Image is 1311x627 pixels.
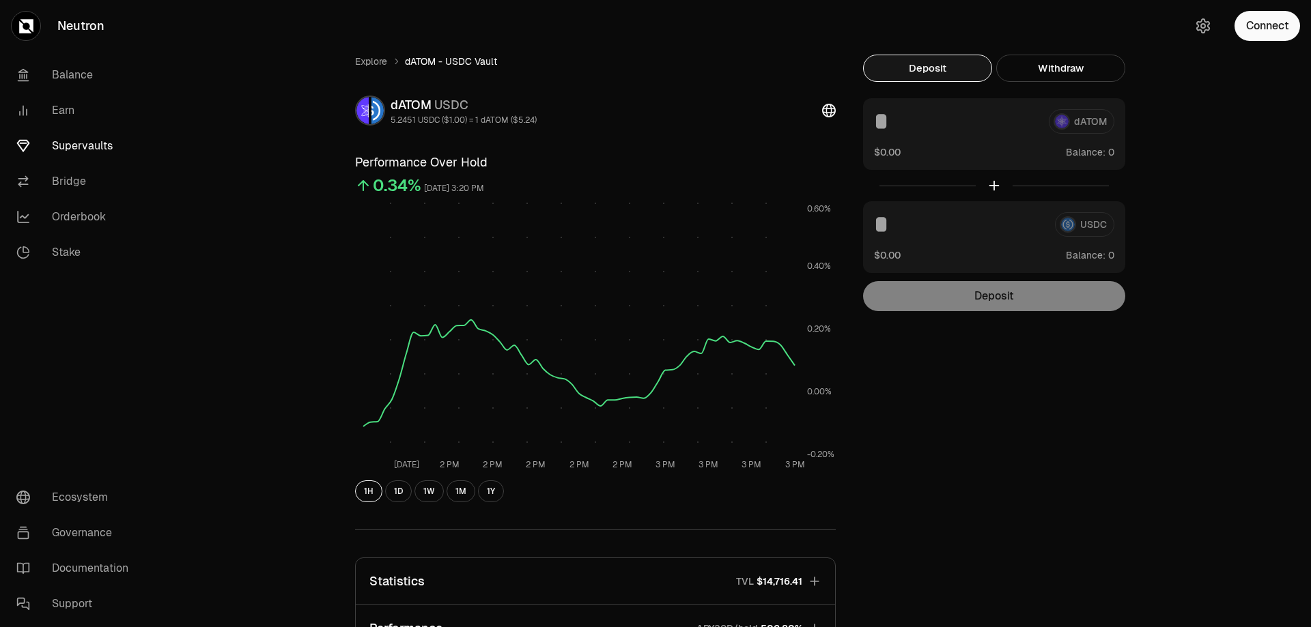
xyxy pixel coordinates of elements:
[612,459,632,470] tspan: 2 PM
[1066,248,1105,262] span: Balance:
[807,386,832,397] tspan: 0.00%
[1066,145,1105,159] span: Balance:
[807,261,831,272] tspan: 0.40%
[5,480,147,515] a: Ecosystem
[391,115,537,126] div: 5.2451 USDC ($1.00) = 1 dATOM ($5.24)
[807,323,831,334] tspan: 0.20%
[785,459,805,470] tspan: 3 PM
[5,235,147,270] a: Stake
[5,57,147,93] a: Balance
[742,459,761,470] tspan: 3 PM
[736,574,754,588] p: TVL
[394,459,419,470] tspan: [DATE]
[874,248,901,262] button: $0.00
[371,97,384,124] img: USDC Logo
[424,181,484,196] div: [DATE] 3:20 PM
[807,203,831,214] tspan: 0.60%
[356,97,369,124] img: dATOM Logo
[369,572,425,591] p: Statistics
[5,93,147,128] a: Earn
[355,55,836,68] nav: breadcrumb
[5,586,147,622] a: Support
[996,55,1125,82] button: Withdraw
[355,55,387,68] a: Explore
[385,480,412,502] button: 1D
[807,449,834,460] tspan: -0.20%
[5,164,147,199] a: Bridge
[356,558,835,604] button: StatisticsTVL$14,716.41
[478,480,504,502] button: 1Y
[483,459,503,470] tspan: 2 PM
[5,515,147,551] a: Governance
[699,459,718,470] tspan: 3 PM
[355,480,382,502] button: 1H
[5,199,147,235] a: Orderbook
[5,128,147,164] a: Supervaults
[5,551,147,586] a: Documentation
[373,175,421,196] div: 0.34%
[391,96,537,115] div: dATOM
[355,153,836,172] h3: Performance Over Hold
[863,55,992,82] button: Deposit
[526,459,546,470] tspan: 2 PM
[874,145,901,159] button: $0.00
[405,55,497,68] span: dATOM - USDC Vault
[569,459,589,470] tspan: 2 PM
[447,480,475,502] button: 1M
[414,480,444,502] button: 1W
[757,574,802,588] span: $14,716.41
[440,459,460,470] tspan: 2 PM
[655,459,675,470] tspan: 3 PM
[1235,11,1300,41] button: Connect
[434,97,468,113] span: USDC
